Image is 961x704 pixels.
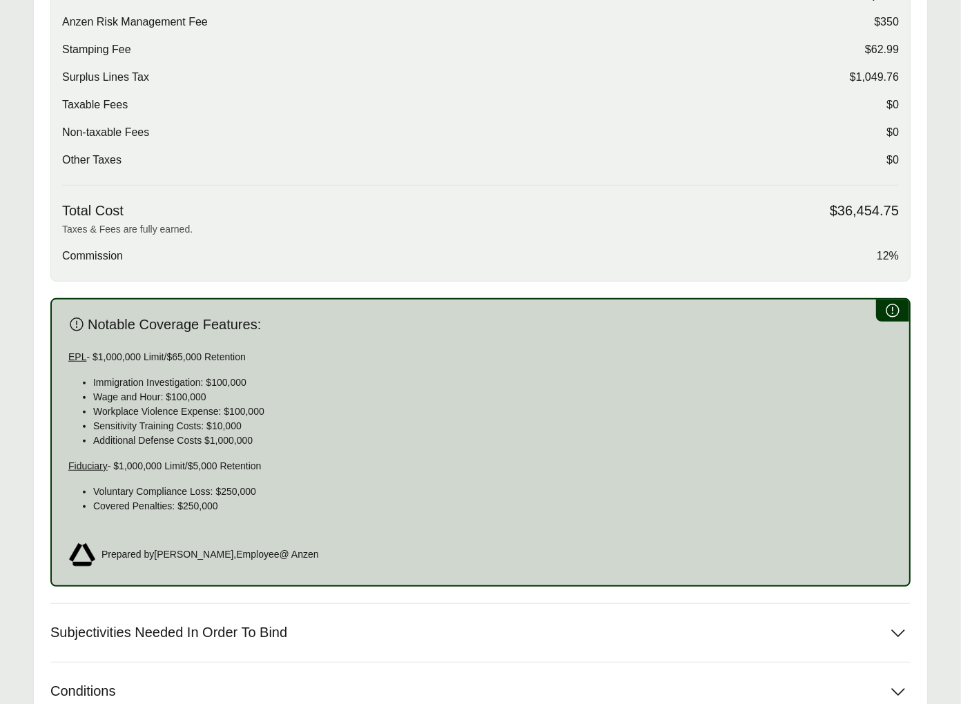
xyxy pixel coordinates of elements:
span: $0 [886,152,899,168]
p: - $1,000,000 Limit/$65,000 Retention [68,350,893,364]
span: Surplus Lines Tax [62,69,149,86]
p: Taxes & Fees are fully earned. [62,222,899,237]
p: - $1,000,000 Limit/$5,000 Retention [68,459,893,473]
span: 12% [877,248,899,264]
span: Conditions [50,683,116,700]
span: Commission [62,248,123,264]
span: Anzen Risk Management Fee [62,14,208,30]
span: $36,454.75 [830,202,899,219]
p: Sensitivity Training Costs: $10,000 [93,419,893,433]
p: Voluntary Compliance Loss: $250,000 [93,485,893,499]
span: Other Taxes [62,152,122,168]
span: Total Cost [62,202,124,219]
p: Workplace Violence Expense: $100,000 [93,404,893,419]
span: $62.99 [865,41,899,58]
span: Prepared by [PERSON_NAME] , Employee @ Anzen [101,547,319,562]
span: $0 [886,97,899,113]
span: Notable Coverage Features: [88,316,261,333]
span: $0 [886,124,899,141]
span: $350 [874,14,899,30]
p: Covered Penalties: $250,000 [93,499,893,514]
u: Fiduciary [68,460,108,471]
span: Non-taxable Fees [62,124,149,141]
p: Wage and Hour: $100,000 [93,390,893,404]
p: Additional Defense Costs $1,000,000 [93,433,893,448]
span: Stamping Fee [62,41,131,58]
span: $1,049.76 [850,69,899,86]
p: Immigration Investigation: $100,000 [93,375,893,390]
u: EPL [68,351,86,362]
span: Taxable Fees [62,97,128,113]
span: Subjectivities Needed In Order To Bind [50,624,287,641]
button: Subjectivities Needed In Order To Bind [50,604,911,662]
